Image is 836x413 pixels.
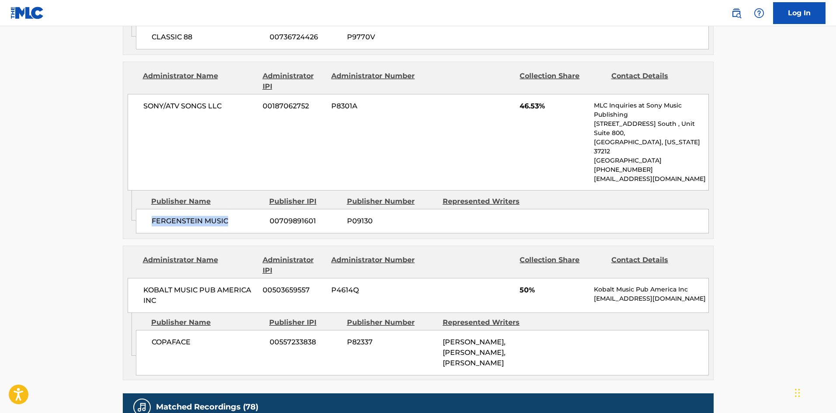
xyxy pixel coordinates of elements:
div: Publisher IPI [269,196,340,207]
span: [PERSON_NAME], [PERSON_NAME], [PERSON_NAME] [443,338,506,367]
span: 00736724426 [270,32,340,42]
a: Log In [773,2,826,24]
div: Publisher Number [347,317,436,328]
span: 00709891601 [270,216,340,226]
div: Administrator Name [143,255,256,276]
p: [STREET_ADDRESS] South , Unit Suite 800, [594,119,708,138]
div: Contact Details [611,71,696,92]
div: Administrator Name [143,71,256,92]
span: CLASSIC 88 [152,32,263,42]
div: Publisher Name [151,196,263,207]
span: 00503659557 [263,285,325,295]
p: Kobalt Music Pub America Inc [594,285,708,294]
div: Administrator IPI [263,255,325,276]
p: [EMAIL_ADDRESS][DOMAIN_NAME] [594,174,708,184]
span: 00187062752 [263,101,325,111]
div: Publisher IPI [269,317,340,328]
h5: Matched Recordings (78) [156,402,258,412]
span: FERGENSTEIN MUSIC [152,216,263,226]
span: KOBALT MUSIC PUB AMERICA INC [143,285,257,306]
img: search [731,8,742,18]
div: Publisher Name [151,317,263,328]
img: help [754,8,764,18]
p: [GEOGRAPHIC_DATA] [594,156,708,165]
div: Administrator Number [331,255,416,276]
span: P8301A [331,101,416,111]
img: MLC Logo [10,7,44,19]
div: Collection Share [520,71,604,92]
p: [PHONE_NUMBER] [594,165,708,174]
div: Collection Share [520,255,604,276]
div: Represented Writers [443,196,532,207]
span: 00557233838 [270,337,340,347]
span: SONY/ATV SONGS LLC [143,101,257,111]
p: [EMAIL_ADDRESS][DOMAIN_NAME] [594,294,708,303]
span: 46.53% [520,101,587,111]
div: Drag [795,380,800,406]
p: MLC Inquiries at Sony Music Publishing [594,101,708,119]
div: Contact Details [611,255,696,276]
div: Administrator Number [331,71,416,92]
div: Represented Writers [443,317,532,328]
img: Matched Recordings [137,402,147,413]
a: Public Search [728,4,745,22]
div: Help [750,4,768,22]
span: COPAFACE [152,337,263,347]
span: P09130 [347,216,436,226]
iframe: Chat Widget [792,371,836,413]
span: P4614Q [331,285,416,295]
span: P82337 [347,337,436,347]
p: [GEOGRAPHIC_DATA], [US_STATE] 37212 [594,138,708,156]
span: P9770V [347,32,436,42]
div: Administrator IPI [263,71,325,92]
div: Publisher Number [347,196,436,207]
span: 50% [520,285,587,295]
